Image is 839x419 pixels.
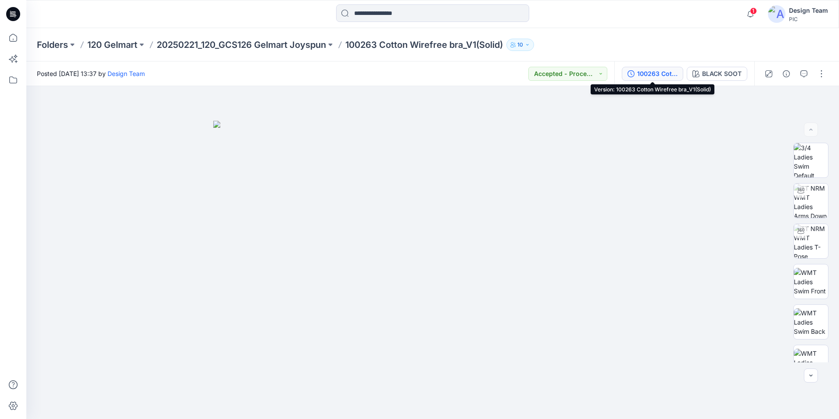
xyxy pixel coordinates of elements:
[157,39,326,51] a: 20250221_120_GCS126 Gelmart Joyspun
[794,349,828,376] img: WMT Ladies Swim Left
[750,7,757,14] span: 1
[794,224,828,258] img: TT NRM WMT Ladies T-Pose
[789,5,828,16] div: Design Team
[517,40,523,50] p: 10
[794,143,828,177] img: 3/4 Ladies Swim Default
[789,16,828,22] div: PIC
[779,67,793,81] button: Details
[213,121,652,419] img: eyJhbGciOiJIUzI1NiIsImtpZCI6IjAiLCJzbHQiOiJzZXMiLCJ0eXAiOiJKV1QifQ.eyJkYXRhIjp7InR5cGUiOiJzdG9yYW...
[702,69,742,79] div: BLACK SOOT
[687,67,747,81] button: BLACK SOOT
[37,69,145,78] span: Posted [DATE] 13:37 by
[37,39,68,51] a: Folders
[794,308,828,336] img: WMT Ladies Swim Back
[768,5,785,23] img: avatar
[87,39,137,51] a: 120 Gelmart
[622,67,683,81] button: 100263 Cotton Wirefree bra_V1(Solid)
[345,39,503,51] p: 100263 Cotton Wirefree bra_V1(Solid)
[108,70,145,77] a: Design Team
[637,69,678,79] div: 100263 Cotton Wirefree bra_V1(Solid)
[794,184,828,218] img: TT NRM WMT Ladies Arms Down
[794,268,828,296] img: WMT Ladies Swim Front
[506,39,534,51] button: 10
